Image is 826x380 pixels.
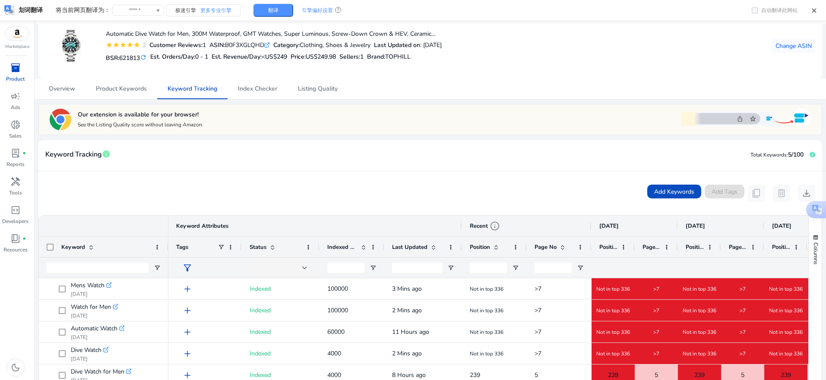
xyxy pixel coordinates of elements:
[599,243,617,251] span: Position
[769,329,803,336] span: Not in top 336
[327,371,341,379] span: 4000
[798,185,815,202] button: download
[298,86,338,92] span: Listing Quality
[392,371,426,379] span: 8 Hours ago
[262,53,287,61] span: <US$249
[769,350,803,357] span: Not in top 336
[740,329,746,336] span: >7
[775,41,812,50] span: Change ASIN
[5,44,29,50] p: Marketplace
[71,291,111,298] p: [DATE]
[195,53,208,61] span: 0 - 1
[654,187,694,196] span: Add Keywords
[71,355,108,362] p: [DATE]
[596,350,630,357] span: Not in top 336
[470,307,503,314] span: Not in top 336
[9,132,22,140] p: Sales
[6,27,29,40] img: amazon.svg
[209,41,225,49] b: ASIN:
[327,349,341,358] span: 4000
[250,328,271,336] span: Indexed
[512,264,519,271] button: Open Filter Menu
[653,329,659,336] span: >7
[577,264,584,271] button: Open Filter Menu
[683,350,716,357] span: Not in top 336
[78,111,203,119] h5: Our extension is available for your browser!
[6,75,25,83] p: Product
[470,329,503,336] span: Not in top 336
[642,243,661,251] span: Page No
[367,53,411,61] h5: :
[71,312,118,319] p: [DATE]
[106,53,147,62] h5: BSR:
[596,286,630,292] span: Not in top 336
[273,41,300,49] b: Category:
[291,53,336,61] h5: Price:
[327,328,345,336] span: 60000
[71,280,104,292] span: Mens Watch
[772,222,791,230] span: [DATE]
[250,349,271,358] span: Indexed
[106,41,113,48] mat-icon: star
[385,53,411,61] span: TOPHILL
[729,243,747,251] span: Page No
[22,151,26,155] span: fiber_manual_record
[367,53,384,61] span: Brand
[535,243,557,251] span: Page No
[22,237,26,240] span: fiber_manual_record
[683,307,716,314] span: Not in top 336
[535,371,538,379] span: 5
[535,328,541,336] span: >7
[2,217,28,225] p: Developers
[9,189,22,197] p: Tools
[772,39,815,53] button: Change ASIN
[212,53,287,61] h5: Est. Revenue/Day:
[769,286,803,292] span: Not in top 336
[10,63,21,73] span: inventory_2
[647,185,701,198] button: Add Keywords
[182,284,193,294] span: add
[374,41,442,50] div: : [DATE]
[392,328,429,336] span: 11 Hours ago
[10,205,21,215] span: code_blocks
[750,151,788,158] span: Total Keywords:
[120,41,127,48] mat-icon: star
[45,147,102,162] span: Keyword Tracking
[327,285,348,293] span: 100000
[149,41,203,49] b: Customer Reviews:
[596,329,630,336] span: Not in top 336
[71,366,124,378] span: Dive Watch for Men
[182,327,193,337] span: add
[250,285,271,293] span: Indexed
[339,53,364,61] h5: Sellers:
[11,104,20,111] p: Ads
[127,41,133,48] mat-icon: star
[10,176,21,187] span: handyman
[599,222,619,230] span: [DATE]
[3,246,28,254] p: Resources
[447,264,454,271] button: Open Filter Menu
[182,349,193,359] span: add
[106,31,442,38] h4: Automatic Dive Watch for Men, 300M Waterproof, GMT Watches, Super Luminous, Screw-Down Crown & HE...
[182,263,193,273] span: filter_alt
[596,307,630,314] span: Not in top 336
[769,307,803,314] span: Not in top 336
[96,86,147,92] span: Product Keywords
[113,41,120,48] mat-icon: star
[686,222,705,230] span: [DATE]
[50,109,71,130] img: chrome-logo.svg
[10,362,21,373] span: dark_mode
[154,264,161,271] button: Open Filter Menu
[686,243,704,251] span: Position
[470,243,490,251] span: Position
[740,286,746,292] span: >7
[392,349,422,358] span: 2 Mins ago
[812,242,820,264] span: Columns
[10,119,21,130] span: donut_small
[490,221,500,231] span: info
[327,263,364,273] input: Indexed Products Filter Input
[182,305,193,316] span: add
[71,301,111,313] span: Watch for Men
[119,54,140,62] span: 621813
[392,306,422,314] span: 2 Mins ago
